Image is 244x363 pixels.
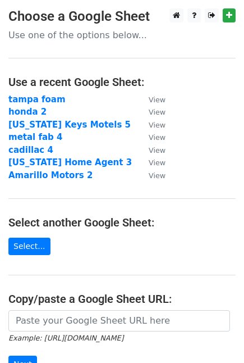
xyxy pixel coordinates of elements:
[149,158,165,167] small: View
[8,145,53,155] a: cadillac 4
[8,310,230,332] input: Paste your Google Sheet URL here
[8,238,50,255] a: Select...
[149,121,165,129] small: View
[137,157,165,167] a: View
[137,120,165,130] a: View
[137,107,165,117] a: View
[149,171,165,180] small: View
[8,29,236,41] p: Use one of the options below...
[8,8,236,25] h3: Choose a Google Sheet
[8,170,93,180] a: Amarillo Motors 2
[8,334,123,342] small: Example: [URL][DOMAIN_NAME]
[149,108,165,116] small: View
[8,292,236,306] h4: Copy/paste a Google Sheet URL:
[149,133,165,142] small: View
[137,94,165,105] a: View
[149,96,165,104] small: View
[137,170,165,180] a: View
[8,75,236,89] h4: Use a recent Google Sheet:
[8,132,63,142] a: metal fab 4
[8,157,132,167] a: [US_STATE] Home Agent 3
[137,132,165,142] a: View
[137,145,165,155] a: View
[8,216,236,229] h4: Select another Google Sheet:
[8,107,47,117] a: honda 2
[149,146,165,155] small: View
[8,94,66,105] a: tampa foam
[8,120,131,130] a: [US_STATE] Keys Motels 5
